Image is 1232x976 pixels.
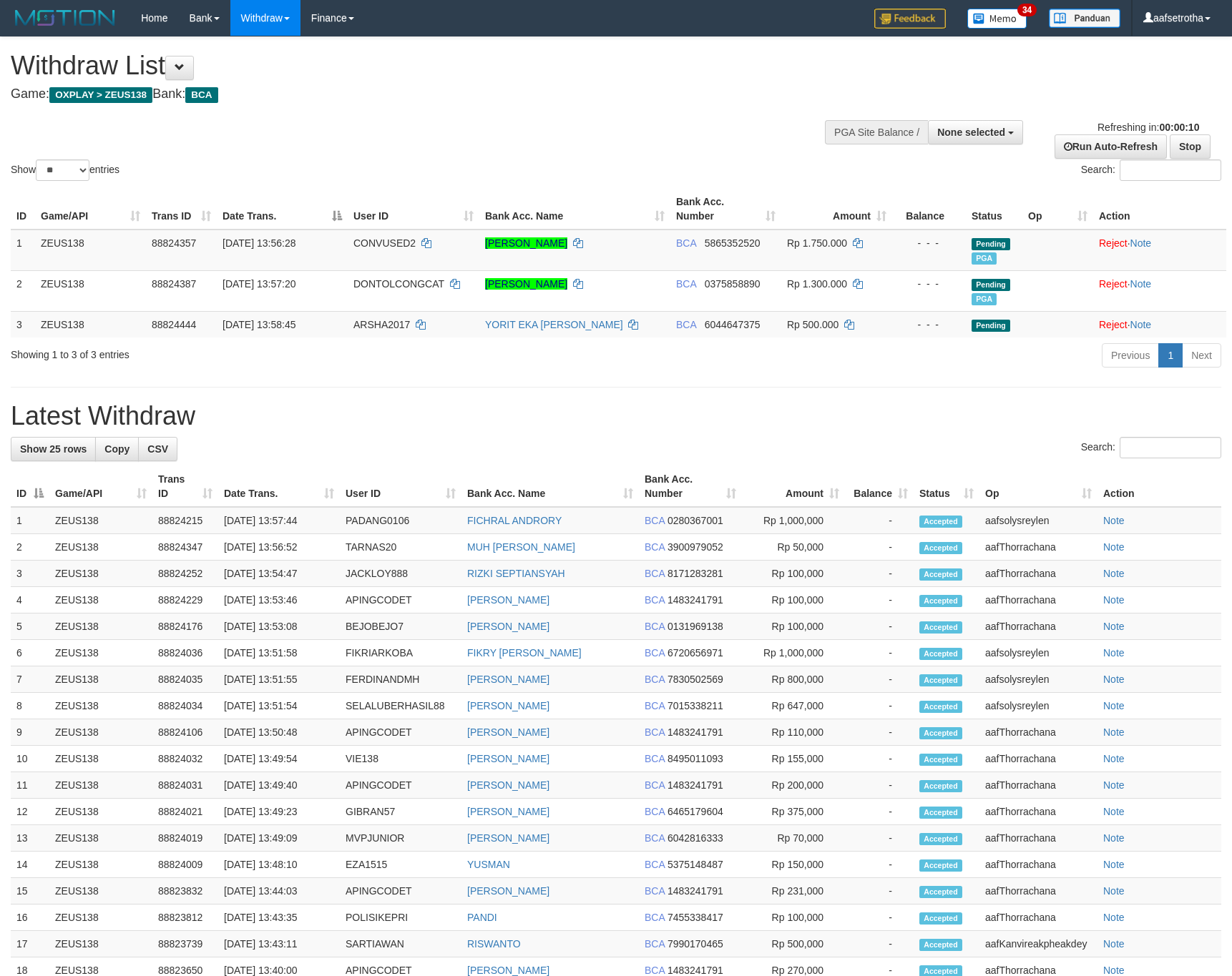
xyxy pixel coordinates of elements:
[919,648,962,660] span: Accepted
[467,594,549,606] a: [PERSON_NAME]
[645,779,665,791] span: BCA
[645,541,665,553] span: BCA
[11,878,49,904] td: 15
[11,772,49,799] td: 11
[11,466,49,507] th: ID: activate to sort column descending
[781,189,892,230] th: Amount: activate to sort column ascending
[1103,779,1125,791] a: Note
[11,799,49,825] td: 12
[152,799,218,825] td: 88824021
[348,189,479,230] th: User ID: activate to sort column ascending
[467,885,549,897] a: [PERSON_NAME]
[467,753,549,764] a: [PERSON_NAME]
[49,878,152,904] td: ZEUS138
[467,515,562,526] a: FICHRAL ANDRORY
[1170,134,1211,159] a: Stop
[1103,621,1125,632] a: Note
[1103,700,1125,711] a: Note
[11,189,35,230] th: ID
[218,534,340,561] td: [DATE] 13:56:52
[972,320,1010,332] span: Pending
[11,342,503,362] div: Showing 1 to 3 of 3 entries
[218,799,340,825] td: [DATE] 13:49:23
[11,270,35,311] td: 2
[340,613,461,640] td: BEJOBEJO7
[49,87,152,103] span: OXPLAY > ZEUS138
[742,693,845,719] td: Rp 647,000
[919,516,962,528] span: Accepted
[742,852,845,878] td: Rp 150,000
[1103,965,1125,976] a: Note
[95,437,139,461] a: Copy
[645,726,665,738] span: BCA
[11,230,35,271] td: 1
[1081,437,1221,458] label: Search:
[340,719,461,746] td: APINGCODET
[49,719,152,746] td: ZEUS138
[218,666,340,693] td: [DATE] 13:51:55
[1103,885,1125,897] a: Note
[467,674,549,685] a: [PERSON_NAME]
[147,443,168,455] span: CSV
[1130,319,1152,330] a: Note
[705,278,761,290] span: Copy 0375858890 to clipboard
[845,534,914,561] td: -
[49,666,152,693] td: ZEUS138
[11,640,49,666] td: 6
[340,507,461,534] td: PADANG0106
[218,693,340,719] td: [DATE] 13:51:54
[668,700,723,711] span: Copy 7015338211 to clipboard
[742,466,845,507] th: Amount: activate to sort column ascending
[914,466,979,507] th: Status: activate to sort column ascending
[742,507,845,534] td: Rp 1,000,000
[845,693,914,719] td: -
[787,278,847,290] span: Rp 1.300.000
[485,319,623,330] a: YORIT EKA [PERSON_NAME]
[49,534,152,561] td: ZEUS138
[340,640,461,666] td: FIKRIARKOBA
[11,87,807,102] h4: Game: Bank:
[645,594,665,606] span: BCA
[218,613,340,640] td: [DATE] 13:53:08
[479,189,670,230] th: Bank Acc. Name: activate to sort column ascending
[11,693,49,719] td: 8
[845,507,914,534] td: -
[218,852,340,878] td: [DATE] 13:48:10
[892,189,966,230] th: Balance
[668,859,723,870] span: Copy 5375148487 to clipboard
[676,319,696,330] span: BCA
[972,293,997,305] span: Marked by aafsolysreylen
[340,587,461,613] td: APINGCODET
[467,700,549,711] a: [PERSON_NAME]
[218,561,340,587] td: [DATE] 13:54:47
[742,799,845,825] td: Rp 375,000
[845,666,914,693] td: -
[742,561,845,587] td: Rp 100,000
[152,319,196,330] span: 88824444
[898,277,960,291] div: - - -
[919,807,962,819] span: Accepted
[152,561,218,587] td: 88824252
[152,825,218,852] td: 88824019
[979,878,1097,904] td: aafThorrachana
[1097,122,1199,133] span: Refreshing in:
[467,541,575,553] a: MUH [PERSON_NAME]
[223,278,295,290] span: [DATE] 13:57:20
[138,437,177,461] a: CSV
[11,666,49,693] td: 7
[979,746,1097,772] td: aafThorrachana
[11,561,49,587] td: 3
[645,700,665,711] span: BCA
[1103,806,1125,817] a: Note
[35,311,146,337] td: ZEUS138
[979,825,1097,852] td: aafThorrachana
[49,466,152,507] th: Game/API: activate to sort column ascending
[1093,270,1226,311] td: ·
[218,640,340,666] td: [DATE] 13:51:58
[1130,278,1152,290] a: Note
[645,885,665,897] span: BCA
[185,87,217,103] span: BCA
[845,587,914,613] td: -
[1103,541,1125,553] a: Note
[1093,189,1226,230] th: Action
